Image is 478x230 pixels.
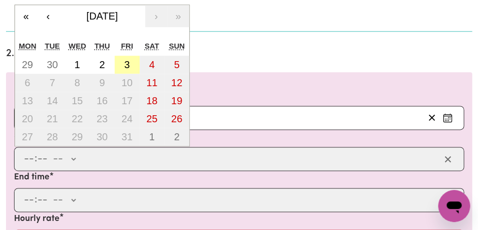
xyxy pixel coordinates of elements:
button: October 12, 2025 [164,74,189,92]
button: October 10, 2025 [115,74,140,92]
abbr: October 26, 2025 [171,113,182,124]
button: October 20, 2025 [15,110,40,128]
button: October 22, 2025 [65,110,90,128]
abbr: Monday [19,42,37,50]
button: October 31, 2025 [115,128,140,146]
abbr: October 9, 2025 [99,77,105,88]
abbr: October 25, 2025 [146,113,157,124]
span: [DATE] [87,11,118,22]
abbr: October 15, 2025 [72,95,83,106]
button: [DATE] [59,5,145,27]
button: October 21, 2025 [40,110,65,128]
abbr: October 18, 2025 [146,95,157,106]
abbr: October 1, 2025 [75,59,80,70]
button: September 29, 2025 [15,56,40,74]
abbr: October 11, 2025 [146,77,157,88]
abbr: October 19, 2025 [171,95,182,106]
abbr: Thursday [95,42,110,50]
button: October 24, 2025 [115,110,140,128]
abbr: October 20, 2025 [22,113,33,124]
abbr: October 13, 2025 [22,95,33,106]
abbr: Tuesday [45,42,60,50]
button: September 30, 2025 [40,56,65,74]
button: « [15,5,37,27]
abbr: October 28, 2025 [47,131,58,142]
abbr: October 14, 2025 [47,95,58,106]
input: -- [24,192,35,207]
button: Enter the date of care work [439,110,455,125]
iframe: Button to launch messaging window [438,190,470,222]
button: October 1, 2025 [65,56,90,74]
input: -- [37,192,48,207]
button: » [167,5,189,27]
button: October 26, 2025 [164,110,189,128]
abbr: October 23, 2025 [97,113,108,124]
button: October 15, 2025 [65,92,90,110]
abbr: October 24, 2025 [122,113,133,124]
abbr: October 16, 2025 [97,95,108,106]
button: October 6, 2025 [15,74,40,92]
abbr: Saturday [145,42,159,50]
button: October 14, 2025 [40,92,65,110]
button: October 30, 2025 [90,128,115,146]
abbr: September 29, 2025 [22,59,33,70]
button: October 11, 2025 [140,74,165,92]
abbr: October 31, 2025 [122,131,133,142]
label: Hourly rate [14,212,60,225]
button: October 16, 2025 [90,92,115,110]
abbr: Sunday [169,42,185,50]
abbr: November 2, 2025 [174,131,180,142]
label: Date of care work [14,88,87,101]
abbr: October 21, 2025 [47,113,58,124]
abbr: October 4, 2025 [149,59,155,70]
abbr: October 3, 2025 [124,59,130,70]
button: October 19, 2025 [164,92,189,110]
abbr: October 27, 2025 [22,131,33,142]
abbr: October 17, 2025 [122,95,133,106]
button: October 8, 2025 [65,74,90,92]
button: November 2, 2025 [164,128,189,146]
label: End time [14,171,50,184]
button: October 23, 2025 [90,110,115,128]
h2: 2. Enter the details of your shift(s) [6,48,472,60]
button: October 27, 2025 [15,128,40,146]
label: Start time [14,130,54,143]
abbr: October 8, 2025 [75,77,80,88]
button: Clear date [424,110,439,125]
abbr: September 30, 2025 [47,59,58,70]
button: October 13, 2025 [15,92,40,110]
button: › [145,5,167,27]
abbr: October 12, 2025 [171,77,182,88]
input: -- [24,151,35,166]
abbr: October 22, 2025 [72,113,83,124]
abbr: October 29, 2025 [72,131,83,142]
abbr: November 1, 2025 [149,131,155,142]
button: October 29, 2025 [65,128,90,146]
input: -- [37,151,48,166]
abbr: Friday [121,42,133,50]
button: October 2, 2025 [90,56,115,74]
span: : [35,194,37,205]
button: October 3, 2025 [115,56,140,74]
abbr: October 6, 2025 [25,77,30,88]
button: October 28, 2025 [40,128,65,146]
abbr: October 7, 2025 [50,77,55,88]
button: ‹ [37,5,59,27]
button: October 7, 2025 [40,74,65,92]
button: October 25, 2025 [140,110,165,128]
abbr: October 10, 2025 [122,77,133,88]
button: November 1, 2025 [140,128,165,146]
abbr: October 30, 2025 [97,131,108,142]
button: October 18, 2025 [140,92,165,110]
span: : [35,153,37,164]
button: October 17, 2025 [115,92,140,110]
abbr: Wednesday [69,42,86,50]
button: October 9, 2025 [90,74,115,92]
abbr: October 5, 2025 [174,59,180,70]
button: October 5, 2025 [164,56,189,74]
abbr: October 2, 2025 [99,59,105,70]
button: October 4, 2025 [140,56,165,74]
